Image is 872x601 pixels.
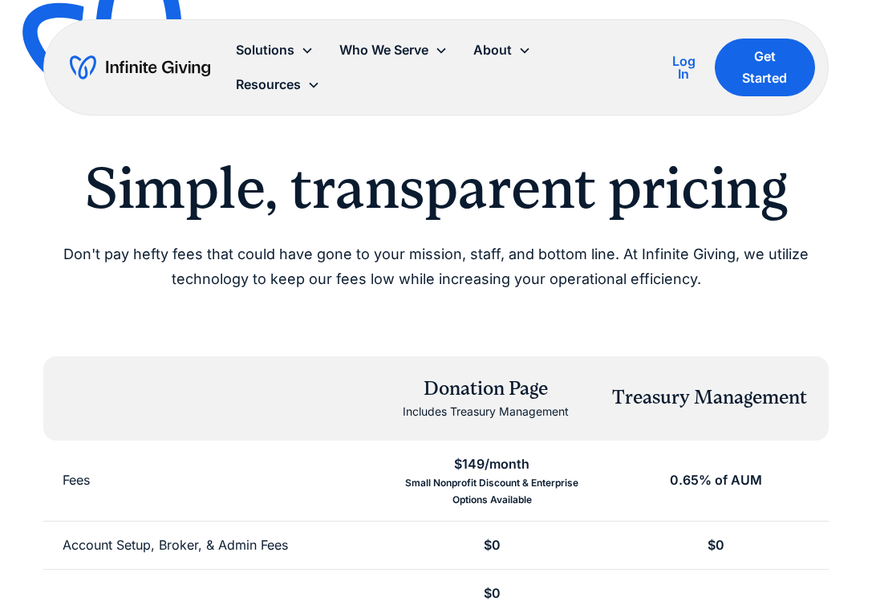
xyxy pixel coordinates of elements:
a: Log In [666,51,702,83]
div: About [473,39,512,61]
div: $0 [484,534,501,556]
div: 0.65% of AUM [670,469,762,491]
div: Small Nonprofit Discount & Enterprise Options Available [399,475,586,508]
div: $0 [708,534,724,556]
div: Who We Serve [339,39,428,61]
div: Resources [236,74,301,95]
div: Fees [63,469,90,491]
div: Log In [666,55,702,80]
h2: Simple, transparent pricing [43,154,828,223]
div: $149/month [454,453,529,475]
div: Treasury Management [612,384,807,412]
div: Includes Treasury Management [403,402,569,421]
div: Account Setup, Broker, & Admin Fees [63,534,288,556]
div: Donation Page [403,376,569,403]
p: Don't pay hefty fees that could have gone to your mission, staff, and bottom line. At Infinite Gi... [43,242,828,291]
div: Solutions [236,39,294,61]
a: Get Started [715,39,815,96]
